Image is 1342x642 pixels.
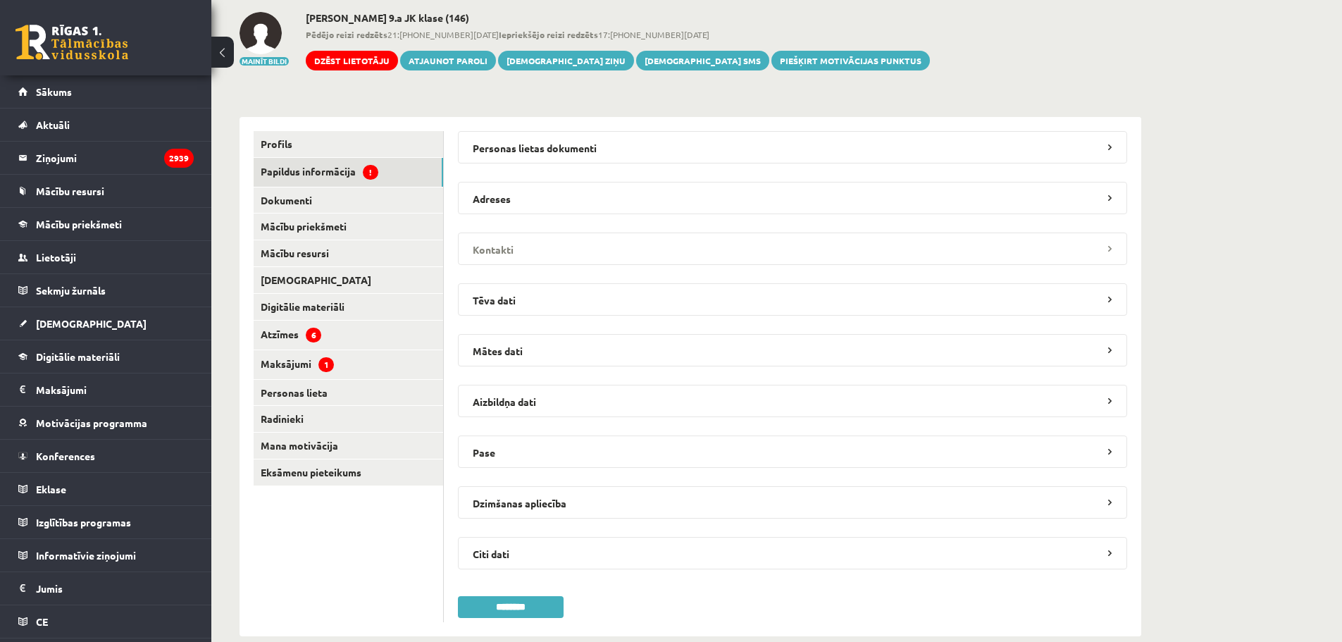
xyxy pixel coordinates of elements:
[18,374,194,406] a: Maksājumi
[36,374,194,406] legend: Maksājumi
[458,486,1127,519] legend: Dzimšanas apliecība
[18,473,194,505] a: Eklase
[458,385,1127,417] legend: Aizbildņa dati
[18,572,194,605] a: Jumis
[318,357,334,372] span: 1
[36,450,95,462] span: Konferences
[15,25,128,60] a: Rīgas 1. Tālmācības vidusskola
[306,328,321,342] span: 6
[240,12,282,54] img: Patrīcija Andrejeva
[36,549,136,562] span: Informatīvie ziņojumi
[18,506,194,538] a: Izglītības programas
[254,459,443,486] a: Eksāmenu pieteikums
[36,284,106,297] span: Sekmju žurnāls
[18,605,194,638] a: CE
[36,85,72,98] span: Sākums
[18,407,194,439] a: Motivācijas programma
[36,615,48,628] span: CE
[36,218,122,230] span: Mācību priekšmeti
[18,274,194,307] a: Sekmju žurnāls
[18,175,194,207] a: Mācību resursi
[18,142,194,174] a: Ziņojumi2939
[458,131,1127,163] legend: Personas lietas dokumenti
[254,187,443,214] a: Dokumenti
[254,406,443,432] a: Radinieki
[36,251,76,264] span: Lietotāji
[18,241,194,273] a: Lietotāji
[306,51,398,70] a: Dzēst lietotāju
[458,233,1127,265] legend: Kontakti
[36,516,131,529] span: Izglītības programas
[36,582,63,595] span: Jumis
[636,51,769,70] a: [DEMOGRAPHIC_DATA] SMS
[254,214,443,240] a: Mācību priekšmeti
[18,208,194,240] a: Mācību priekšmeti
[499,29,598,40] b: Iepriekšējo reizi redzēts
[306,28,930,41] span: 21:[PHONE_NUMBER][DATE] 17:[PHONE_NUMBER][DATE]
[254,294,443,320] a: Digitālie materiāli
[458,537,1127,569] legend: Citi dati
[18,539,194,572] a: Informatīvie ziņojumi
[363,165,378,180] span: !
[458,436,1127,468] legend: Pase
[254,350,443,379] a: Maksājumi1
[36,185,104,197] span: Mācību resursi
[18,307,194,340] a: [DEMOGRAPHIC_DATA]
[306,29,387,40] b: Pēdējo reizi redzēts
[498,51,634,70] a: [DEMOGRAPHIC_DATA] ziņu
[18,440,194,472] a: Konferences
[254,158,443,187] a: Papildus informācija!
[254,321,443,350] a: Atzīmes6
[36,416,147,429] span: Motivācijas programma
[18,109,194,141] a: Aktuāli
[36,350,120,363] span: Digitālie materiāli
[18,340,194,373] a: Digitālie materiāli
[254,267,443,293] a: [DEMOGRAPHIC_DATA]
[36,118,70,131] span: Aktuāli
[18,75,194,108] a: Sākums
[771,51,930,70] a: Piešķirt motivācijas punktus
[400,51,496,70] a: Atjaunot paroli
[36,317,147,330] span: [DEMOGRAPHIC_DATA]
[254,131,443,157] a: Profils
[254,380,443,406] a: Personas lieta
[458,182,1127,214] legend: Adreses
[254,433,443,459] a: Mana motivācija
[36,483,66,495] span: Eklase
[164,149,194,168] i: 2939
[240,57,289,66] button: Mainīt bildi
[458,283,1127,316] legend: Tēva dati
[36,142,194,174] legend: Ziņojumi
[254,240,443,266] a: Mācību resursi
[306,12,930,24] h2: [PERSON_NAME] 9.a JK klase (146)
[458,334,1127,366] legend: Mātes dati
